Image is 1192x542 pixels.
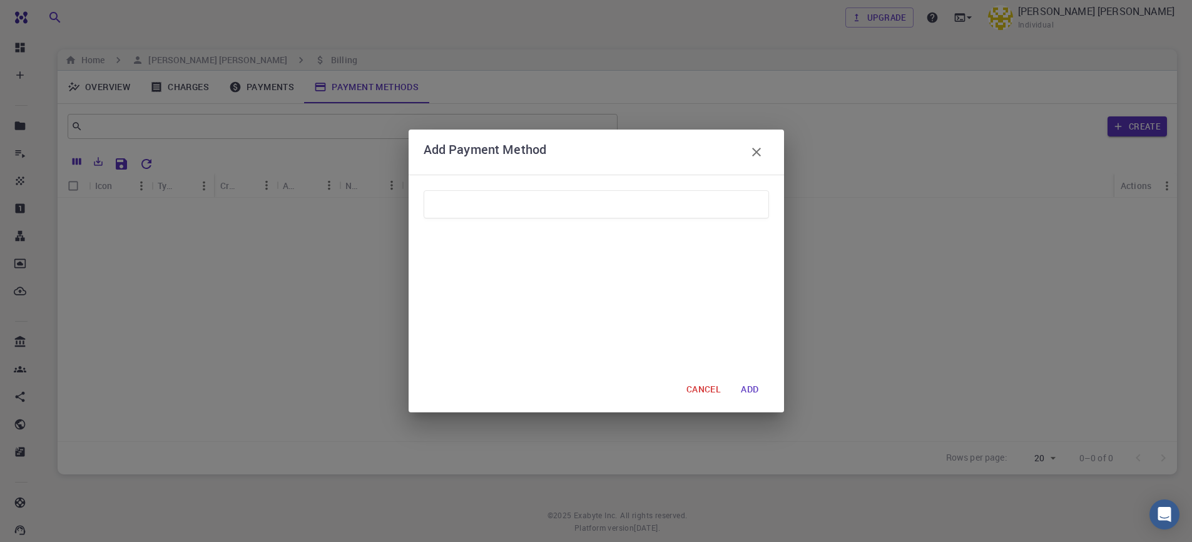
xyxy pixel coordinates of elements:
[434,198,758,210] iframe: Bảo mật khung nhập liệu thanh toán thẻ
[26,9,62,20] span: Hỗ trợ
[424,140,547,165] h6: Add Payment Method
[1149,499,1179,529] div: Open Intercom Messenger
[421,226,772,369] iframe: Khung nhập địa chỉ an toàn
[731,377,768,402] button: ADD
[676,377,731,402] button: CANCEL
